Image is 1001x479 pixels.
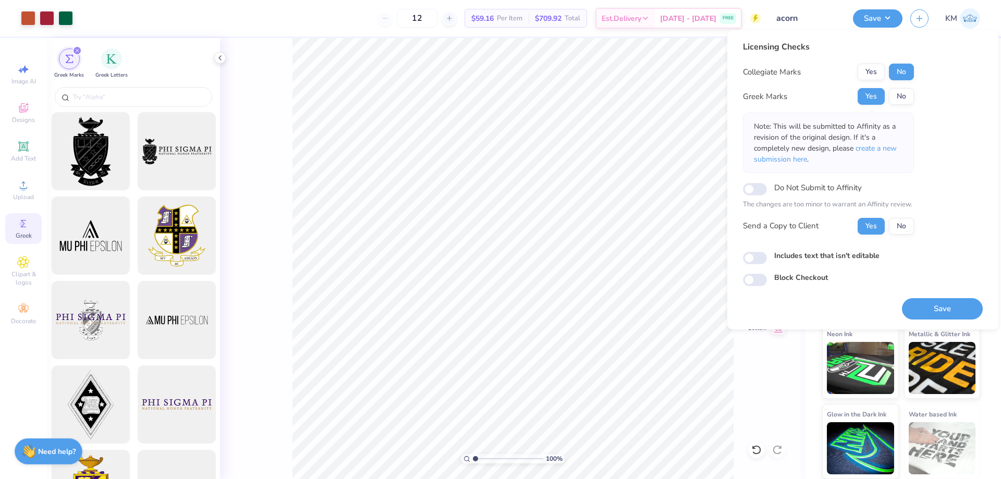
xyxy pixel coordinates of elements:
span: Clipart & logos [5,270,42,287]
input: – – [397,9,437,28]
input: Untitled Design [768,8,845,29]
img: Neon Ink [827,342,894,394]
div: filter for Greek Marks [54,48,84,79]
span: Greek Letters [95,71,128,79]
label: Do Not Submit to Affinity [774,181,862,194]
span: Image AI [11,77,36,85]
span: Water based Ink [909,409,957,420]
span: Designs [12,116,35,124]
button: Save [902,298,983,320]
span: FREE [723,15,734,22]
span: $709.92 [535,13,561,24]
span: Est. Delivery [602,13,641,24]
span: Per Item [497,13,522,24]
div: Send a Copy to Client [743,220,819,232]
span: Metallic & Glitter Ink [909,328,970,339]
button: No [889,64,914,80]
button: filter button [95,48,128,79]
button: Yes [858,88,885,105]
span: 100 % [546,454,563,463]
input: Try "Alpha" [72,92,205,102]
span: Upload [13,193,34,201]
div: Greek Marks [743,91,787,103]
img: Metallic & Glitter Ink [909,342,976,394]
img: Karl Michael Narciza [960,8,980,29]
span: Neon Ink [827,328,852,339]
button: No [889,218,914,235]
button: Yes [858,218,885,235]
div: filter for Greek Letters [95,48,128,79]
span: Greek Marks [54,71,84,79]
span: Add Text [11,154,36,163]
span: Total [565,13,580,24]
label: Includes text that isn't editable [774,250,880,261]
span: [DATE] - [DATE] [660,13,716,24]
button: Yes [858,64,885,80]
p: Note: This will be submitted to Affinity as a revision of the original design. If it's a complete... [754,121,903,165]
strong: Need help? [38,447,76,457]
label: Block Checkout [774,272,828,283]
span: Greek [16,231,32,240]
div: Licensing Checks [743,41,914,53]
img: Greek Letters Image [106,54,117,64]
span: Decorate [11,317,36,325]
img: Water based Ink [909,422,976,474]
span: $59.16 [471,13,494,24]
button: No [889,88,914,105]
img: Greek Marks Image [65,55,74,63]
div: Collegiate Marks [743,66,801,78]
p: The changes are too minor to warrant an Affinity review. [743,200,914,210]
img: Glow in the Dark Ink [827,422,894,474]
a: KM [945,8,980,29]
span: KM [945,13,957,24]
span: Glow in the Dark Ink [827,409,886,420]
button: filter button [54,48,84,79]
button: Save [853,9,902,28]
